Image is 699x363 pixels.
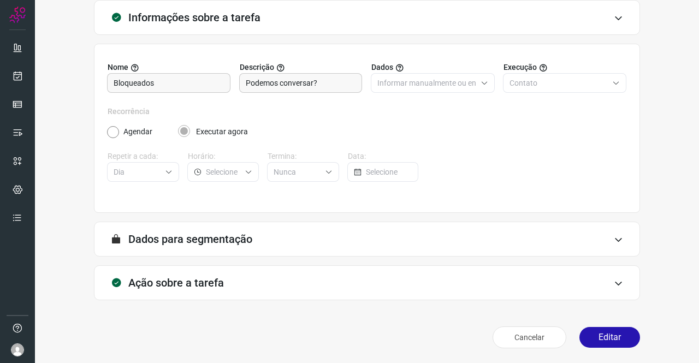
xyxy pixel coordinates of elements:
h3: Informações sobre a tarefa [128,11,260,24]
label: Recorrência [108,106,626,117]
img: Logo [9,7,26,23]
label: Agendar [123,126,152,138]
span: Descrição [240,62,274,73]
label: Termina: [268,151,339,162]
input: Digite o nome para a sua tarefa. [114,74,224,92]
input: Forneça uma breve descrição da sua tarefa. [246,74,356,92]
label: Repetir a cada: [108,151,179,162]
label: Data: [348,151,419,162]
label: Horário: [188,151,259,162]
input: Selecione o tipo de envio [377,74,476,92]
span: Nome [108,62,128,73]
span: Execução [503,62,537,73]
label: Executar agora [196,126,248,138]
input: Selecione [274,163,321,181]
h3: Dados para segmentação [128,233,252,246]
input: Selecione [114,163,161,181]
h3: Ação sobre a tarefa [128,276,224,289]
button: Cancelar [493,326,566,348]
input: Selecione [366,163,412,181]
span: Dados [371,62,393,73]
button: Editar [579,327,640,348]
img: avatar-user-boy.jpg [11,343,24,356]
input: Selecione o tipo de envio [510,74,608,92]
input: Selecione [206,163,241,181]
